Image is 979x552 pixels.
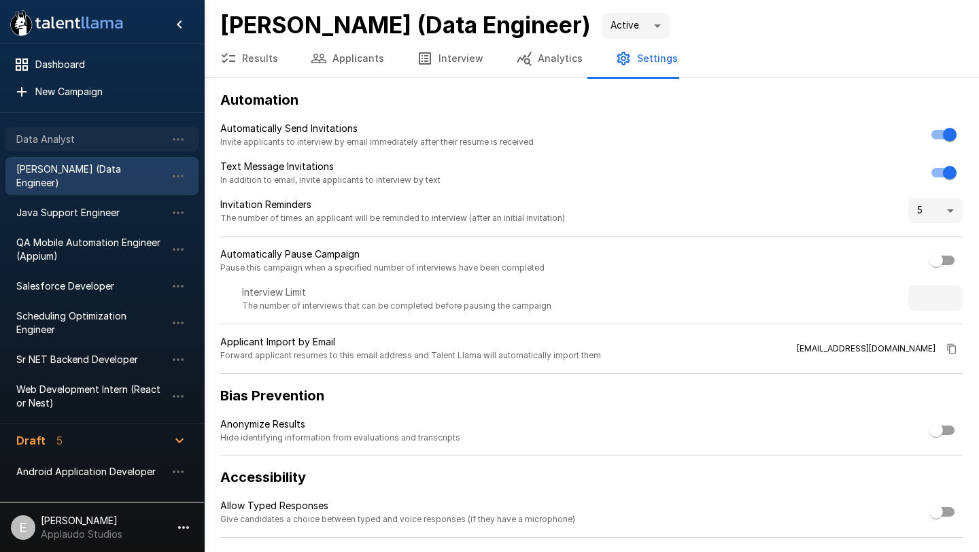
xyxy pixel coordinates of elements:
button: Results [204,39,294,77]
p: Interview Limit [242,286,551,299]
p: Text Message Invitations [220,160,441,173]
span: Hide identifying information from evaluations and transcripts [220,431,460,445]
span: Invite applicants to interview by email immediately after their resume is received [220,135,534,149]
button: Analytics [500,39,599,77]
button: Settings [599,39,694,77]
b: Automation [220,92,298,108]
b: Bias Prevention [220,387,324,404]
div: 5 [908,198,963,224]
button: Interview [400,39,500,77]
p: Invitation Reminders [220,198,565,211]
b: [PERSON_NAME] (Data Engineer) [220,11,591,39]
p: Automatically Pause Campaign [220,247,545,261]
span: In addition to email, invite applicants to interview by text [220,173,441,187]
p: Automatically Send Invitations [220,122,534,135]
span: Forward applicant resumes to this email address and Talent Llama will automatically import them [220,349,601,362]
span: The number of times an applicant will be reminded to interview (after an initial invitation) [220,211,565,225]
p: Allow Typed Responses [220,499,575,513]
span: Give candidates a choice between typed and voice responses (if they have a microphone) [220,513,575,526]
p: Anonymize Results [220,417,460,431]
button: Applicants [294,39,400,77]
span: [EMAIL_ADDRESS][DOMAIN_NAME] [797,342,935,356]
b: Accessibility [220,469,306,485]
p: Applicant Import by Email [220,335,601,349]
div: Active [602,13,670,39]
span: Pause this campaign when a specified number of interviews have been completed [220,261,545,275]
span: The number of interviews that can be completed before pausing the campaign [242,299,551,313]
